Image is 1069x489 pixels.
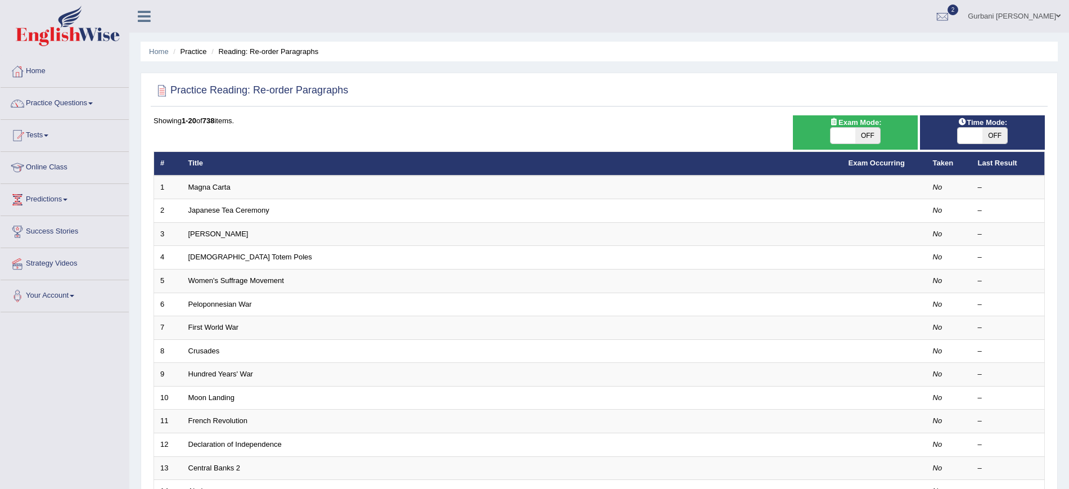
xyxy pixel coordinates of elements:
a: Exam Occurring [849,159,905,167]
em: No [933,276,942,285]
a: Women's Suffrage Movement [188,276,284,285]
a: Your Account [1,280,129,308]
a: French Revolution [188,416,248,425]
a: Predictions [1,184,129,212]
em: No [933,393,942,402]
div: – [978,229,1039,240]
td: 5 [154,270,182,293]
td: 9 [154,363,182,387]
td: 13 [154,456,182,480]
span: OFF [982,128,1007,143]
a: Peloponnesian War [188,300,252,308]
span: Time Mode: [953,116,1012,128]
b: 738 [202,116,215,125]
div: – [978,322,1039,333]
td: 4 [154,246,182,270]
a: Central Banks 2 [188,464,241,472]
em: No [933,323,942,331]
div: – [978,416,1039,427]
a: Crusades [188,347,220,355]
li: Practice [170,46,206,57]
b: 1-20 [182,116,196,125]
em: No [933,440,942,448]
h2: Practice Reading: Re-order Paragraphs [154,82,348,99]
td: 8 [154,339,182,363]
div: Show exams occurring in exams [793,115,918,150]
a: Strategy Videos [1,248,129,276]
div: – [978,205,1039,216]
a: [PERSON_NAME] [188,230,249,238]
em: No [933,300,942,308]
span: 2 [948,5,959,15]
a: Practice Questions [1,88,129,116]
td: 7 [154,316,182,340]
td: 12 [154,433,182,456]
td: 2 [154,199,182,223]
em: No [933,464,942,472]
a: Online Class [1,152,129,180]
td: 1 [154,176,182,199]
a: Declaration of Independence [188,440,282,448]
a: First World War [188,323,239,331]
a: [DEMOGRAPHIC_DATA] Totem Poles [188,253,312,261]
li: Reading: Re-order Paragraphs [209,46,318,57]
td: 3 [154,222,182,246]
td: 11 [154,410,182,433]
em: No [933,416,942,425]
a: Magna Carta [188,183,231,191]
a: Moon Landing [188,393,234,402]
th: Last Result [972,152,1045,176]
th: Taken [927,152,972,176]
div: – [978,463,1039,474]
span: Exam Mode: [825,116,886,128]
em: No [933,253,942,261]
div: Showing of items. [154,115,1045,126]
a: Home [149,47,169,56]
td: 6 [154,293,182,316]
a: Tests [1,120,129,148]
em: No [933,183,942,191]
a: Hundred Years' War [188,370,253,378]
div: – [978,346,1039,357]
div: – [978,439,1039,450]
a: Success Stories [1,216,129,244]
td: 10 [154,386,182,410]
em: No [933,206,942,214]
div: – [978,252,1039,263]
th: Title [182,152,842,176]
div: – [978,393,1039,403]
em: No [933,370,942,378]
div: – [978,276,1039,286]
em: No [933,347,942,355]
a: Japanese Tea Ceremony [188,206,269,214]
th: # [154,152,182,176]
div: – [978,369,1039,380]
a: Home [1,56,129,84]
span: OFF [855,128,880,143]
div: – [978,299,1039,310]
em: No [933,230,942,238]
div: – [978,182,1039,193]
